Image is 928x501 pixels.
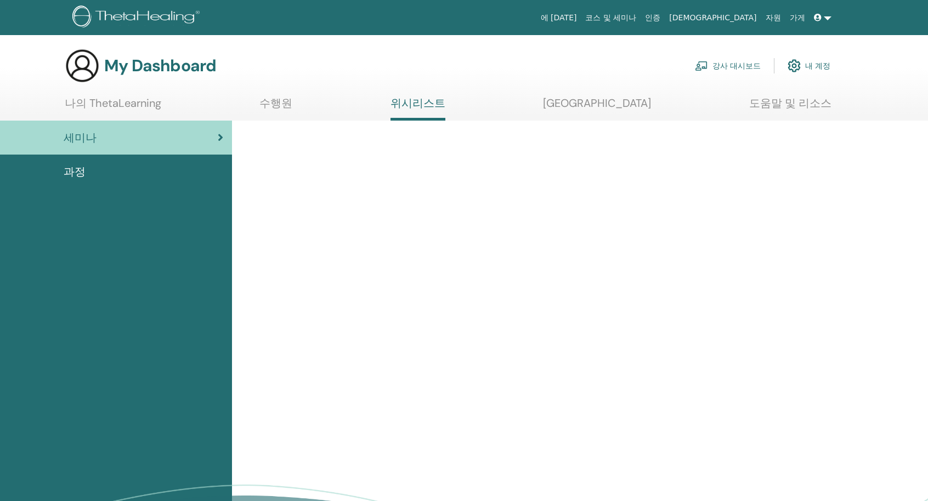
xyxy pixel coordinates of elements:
[788,56,801,75] img: cog.svg
[665,8,761,28] a: [DEMOGRAPHIC_DATA]
[64,163,86,180] span: 과정
[785,8,810,28] a: 가게
[72,5,203,30] img: logo.png
[104,56,216,76] h3: My Dashboard
[788,54,830,78] a: 내 계정
[641,8,665,28] a: 인증
[391,96,445,121] a: 위시리스트
[536,8,581,28] a: 에 [DATE]
[65,48,100,83] img: generic-user-icon.jpg
[761,8,785,28] a: 자원
[543,96,651,118] a: [GEOGRAPHIC_DATA]
[695,61,708,71] img: chalkboard-teacher.svg
[581,8,641,28] a: 코스 및 세미나
[695,54,761,78] a: 강사 대시보드
[749,96,831,118] a: 도움말 및 리소스
[65,96,161,118] a: 나의 ThetaLearning
[64,129,97,146] span: 세미나
[259,96,292,118] a: 수행원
